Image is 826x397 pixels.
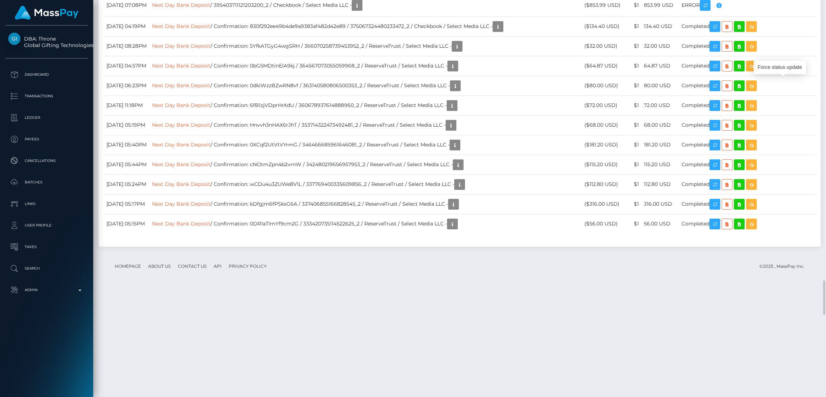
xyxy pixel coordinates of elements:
[152,181,210,187] a: Next Day Bank Deposit
[104,36,149,56] td: [DATE] 08:28PM
[104,135,149,155] td: [DATE] 05:40PM
[152,82,210,88] a: Next Day Bank Deposit
[5,87,88,105] a: Transactions
[623,135,641,155] td: $1
[582,135,623,155] td: ($181.20 USD)
[623,155,641,174] td: $1
[8,69,85,80] p: Dashboard
[149,115,582,135] td: / Confirmation: Hnvvh3nHAX6rJhT / 353714322473492481_2 / ReserveTrust / Select Media LLC -
[149,214,582,234] td: / Confirmation: 0DR1aTlmYf9cm2G / 333420735114522625_2 / ReserveTrust / Select Media LLC -
[175,261,209,272] a: Contact Us
[152,121,210,128] a: Next Day Bank Deposit
[8,285,85,295] p: Admin
[641,214,679,234] td: 56.00 USD
[679,115,815,135] td: Completed
[226,261,270,272] a: Privacy Policy
[104,95,149,115] td: [DATE] 11:18PM
[152,42,210,49] a: Next Day Bank Deposit
[623,115,641,135] td: $1
[8,134,85,145] p: Payees
[5,130,88,148] a: Payees
[641,174,679,194] td: 112.80 USD
[149,56,582,76] td: / Confirmation: 0bG5MDtinElA9kj / 364567073055059968_2 / ReserveTrust / Select Media LLC -
[679,155,815,174] td: Completed
[623,56,641,76] td: $1
[152,200,210,207] a: Next Day Bank Deposit
[8,263,85,274] p: Search
[104,155,149,174] td: [DATE] 05:44PM
[582,155,623,174] td: ($115.20 USD)
[623,194,641,214] td: $1
[679,214,815,234] td: Completed
[582,95,623,115] td: ($72.00 USD)
[5,66,88,84] a: Dashboard
[5,195,88,213] a: Links
[641,17,679,36] td: 134.40 USD
[582,76,623,95] td: ($80.00 USD)
[641,194,679,214] td: 316.00 USD
[5,281,88,299] a: Admin
[582,17,623,36] td: ($134.40 USD)
[104,76,149,95] td: [DATE] 06:23PM
[149,174,582,194] td: / Confirmation: wCDu4u3ZUWe8V1L / 337769400335609856_2 / ReserveTrust / Select Media LLC -
[8,112,85,123] p: Ledger
[149,155,582,174] td: / Confirmation: cNOtmZpn4b2vrnW / 342480219656957953_2 / ReserveTrust / Select Media LLC -
[152,23,210,29] a: Next Day Bank Deposit
[623,76,641,95] td: $1
[8,242,85,252] p: Taxes
[5,36,88,48] span: DBA: Throne Global Gifting Technologies Inc
[152,102,210,108] a: Next Day Bank Deposit
[623,17,641,36] td: $1
[149,36,582,56] td: / Confirmation: 5YfkATGyG4wgSRH / 366070258739453952_2 / ReserveTrust / Select Media LLC -
[5,109,88,127] a: Ledger
[759,262,810,270] div: © 2025 , MassPay Inc.
[8,220,85,231] p: User Profile
[679,17,815,36] td: Completed
[679,76,815,95] td: Completed
[152,161,210,167] a: Next Day Bank Deposit
[623,36,641,56] td: $1
[8,91,85,102] p: Transactions
[152,220,210,226] a: Next Day Bank Deposit
[104,194,149,214] td: [DATE] 05:17PM
[149,17,582,36] td: / Confirmation: 830f292ee49b4de9a9383af482d42e89 / 375067324480233472_2 / Checkbook / Select Medi...
[104,214,149,234] td: [DATE] 05:15PM
[641,135,679,155] td: 181.20 USD
[152,1,210,8] a: Next Day Bank Deposit
[152,141,210,148] a: Next Day Bank Deposit
[104,174,149,194] td: [DATE] 05:24PM
[104,115,149,135] td: [DATE] 05:19PM
[149,95,582,115] td: / Confirmation: 6fB1zjVDprHrXdU / 360678937614888960_2 / ReserveTrust / Select Media LLC -
[149,135,582,155] td: / Confirmation: 0XCqf2UtVtVYrmG / 346466685961646081_2 / ReserveTrust / Select Media LLC -
[5,238,88,256] a: Taxes
[582,56,623,76] td: ($64.87 USD)
[623,214,641,234] td: $1
[641,56,679,76] td: 64.87 USD
[754,61,806,74] div: Force status update
[623,174,641,194] td: $1
[641,155,679,174] td: 115.20 USD
[104,17,149,36] td: [DATE] 04:19PM
[582,36,623,56] td: ($32.00 USD)
[679,135,815,155] td: Completed
[679,194,815,214] td: Completed
[211,261,224,272] a: API
[8,198,85,209] p: Links
[641,95,679,115] td: 72.00 USD
[679,56,815,76] td: Completed
[641,115,679,135] td: 68.00 USD
[582,174,623,194] td: ($112.80 USD)
[5,152,88,170] a: Cancellations
[582,214,623,234] td: ($56.00 USD)
[104,56,149,76] td: [DATE] 04:57PM
[641,36,679,56] td: 32.00 USD
[5,173,88,191] a: Batches
[8,177,85,188] p: Batches
[149,194,582,214] td: / Confirmation: kDfgjm6fPSksG6A / 337406855166828545_2 / ReserveTrust / Select Media LLC -
[15,6,79,20] img: MassPay Logo
[112,261,144,272] a: Homepage
[679,36,815,56] td: Completed
[679,95,815,115] td: Completed
[679,174,815,194] td: Completed
[8,33,20,45] img: Global Gifting Technologies Inc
